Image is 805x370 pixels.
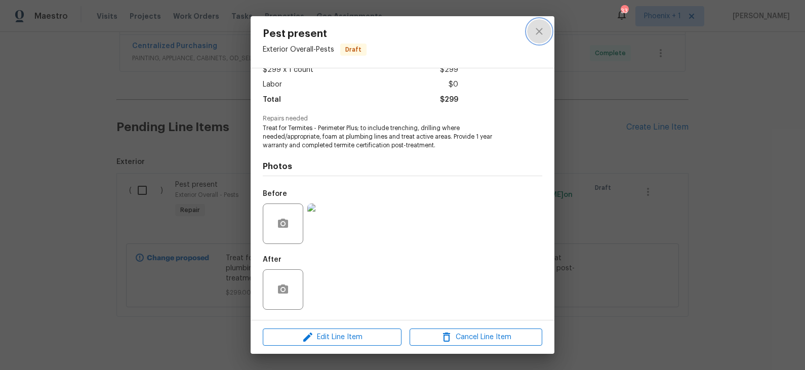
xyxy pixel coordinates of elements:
span: $299 [440,63,458,77]
span: Labor [263,77,282,92]
h4: Photos [263,161,542,172]
span: Pest present [263,28,367,39]
span: $299 [440,93,458,107]
button: Cancel Line Item [410,328,542,346]
button: Edit Line Item [263,328,401,346]
button: close [527,19,551,44]
span: Edit Line Item [266,331,398,344]
span: Draft [341,45,366,55]
div: 33 [621,6,628,16]
span: $299 x 1 count [263,63,313,77]
span: Repairs needed [263,115,542,122]
span: Exterior Overall - Pests [263,46,334,53]
span: $0 [449,77,458,92]
span: Cancel Line Item [413,331,539,344]
span: Total [263,93,281,107]
span: Treat for Termites - Perimeter Plus; to include trenching, drilling where needed/appropriate, foa... [263,124,514,149]
h5: After [263,256,281,263]
h5: Before [263,190,287,197]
